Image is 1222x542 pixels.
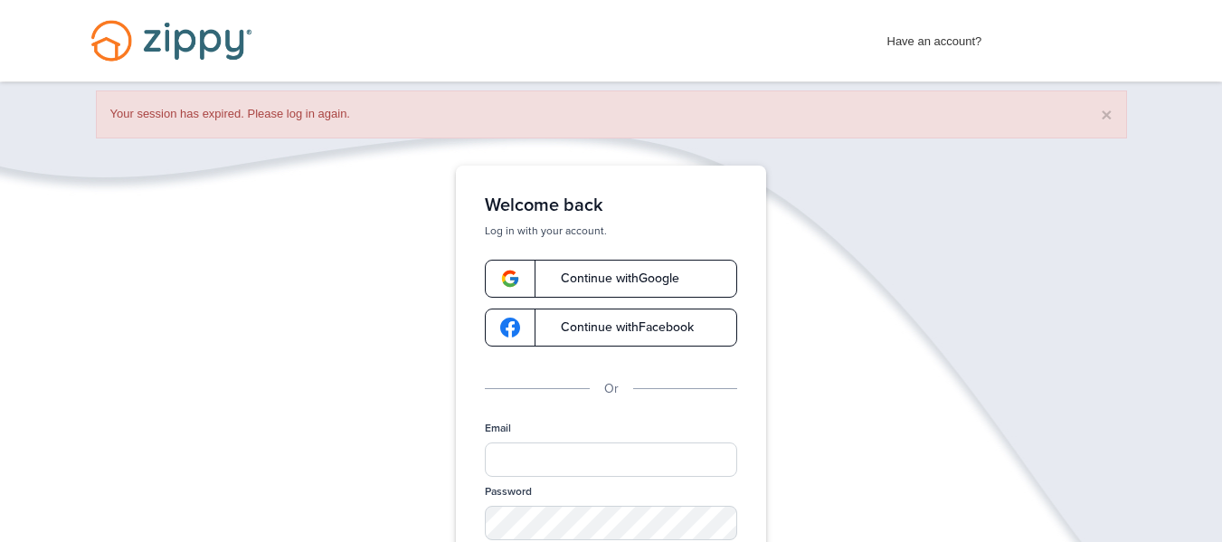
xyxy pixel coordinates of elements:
[485,195,737,216] h1: Welcome back
[485,223,737,238] p: Log in with your account.
[604,379,619,399] p: Or
[485,421,511,436] label: Email
[485,506,737,540] input: Password
[500,318,520,338] img: google-logo
[543,321,694,334] span: Continue with Facebook
[543,272,679,285] span: Continue with Google
[485,309,737,347] a: google-logoContinue withFacebook
[887,23,982,52] span: Have an account?
[1101,105,1112,124] button: ×
[500,269,520,289] img: google-logo
[485,484,532,499] label: Password
[485,260,737,298] a: google-logoContinue withGoogle
[485,442,737,477] input: Email
[96,90,1127,138] div: Your session has expired. Please log in again.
